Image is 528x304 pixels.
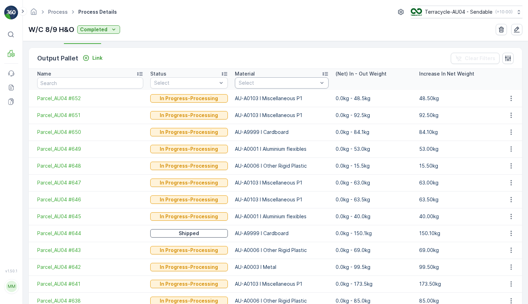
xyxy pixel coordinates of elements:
p: AU-A0103 I Miscellaneous P1 [235,280,329,287]
p: 84.10kg [419,129,496,136]
p: In Progress-Processing [160,95,218,102]
p: In Progress-Processing [160,280,218,287]
p: 15.50kg [419,162,496,169]
p: 0.0kg - 84.1kg [336,129,412,136]
p: 0.0kg - 173.5kg [336,280,412,287]
p: 0.0kg - 15.5kg [336,162,412,169]
p: 0.0kg - 99.5kg [336,264,412,271]
p: AU-A9999 I Cardboard [235,129,329,136]
p: AU-A0006 I Other Rigid Plastic [235,247,329,254]
a: Parcel_AU04 #650 [37,129,143,136]
p: Clear Filters [465,55,495,62]
p: 40.00kg [419,213,496,220]
p: 0.0kg - 69.0kg [336,247,412,254]
p: In Progress-Processing [160,213,218,220]
button: Completed [77,25,120,34]
button: Shipped [150,229,228,238]
p: In Progress-Processing [160,112,218,119]
p: Completed [80,26,107,33]
button: In Progress-Processing [150,162,228,170]
a: Parcel_AU04 #652 [37,95,143,102]
button: In Progress-Processing [150,212,228,221]
button: In Progress-Processing [150,128,228,136]
p: Output Pallet [37,53,78,63]
p: 0.0kg - 40.0kg [336,213,412,220]
p: AU-A0001 I Aluminium flexibles [235,213,329,220]
span: Parcel_AU04 #645 [37,213,143,220]
p: In Progress-Processing [160,264,218,271]
img: terracycle_logo.png [411,8,422,16]
p: AU-A0006 I Other Rigid Plastic [235,162,329,169]
a: Parcel_AU04 #651 [37,112,143,119]
p: 53.00kg [419,145,496,153]
p: (Net) In - Out Weight [336,70,387,77]
a: Homepage [30,11,38,17]
p: In Progress-Processing [160,179,218,186]
img: logo [4,6,18,20]
span: Process Details [77,8,118,15]
p: AU-A0103 I Miscellaneous P1 [235,95,329,102]
p: In Progress-Processing [160,196,218,203]
p: Increase In Net Weight [419,70,474,77]
p: 99.50kg [419,264,496,271]
p: Link [92,54,103,62]
a: Parcel_AU04 #648 [37,162,143,169]
div: MM [6,281,17,292]
p: Terracycle-AU04 - Sendable [425,8,493,15]
a: Parcel_AU04 #646 [37,196,143,203]
p: 69.00kg [419,247,496,254]
p: Status [150,70,166,77]
p: Material [235,70,255,77]
a: Parcel_AU04 #641 [37,280,143,287]
button: In Progress-Processing [150,145,228,153]
button: In Progress-Processing [150,94,228,103]
p: Name [37,70,51,77]
p: In Progress-Processing [160,162,218,169]
p: Shipped [179,230,199,237]
p: In Progress-Processing [160,145,218,153]
p: 63.00kg [419,179,496,186]
p: AU-A0103 I Miscellaneous P1 [235,196,329,203]
p: AU-A0003 I Metal [235,264,329,271]
a: Process [48,9,68,15]
button: MM [4,274,18,298]
p: 0.0kg - 150.1kg [336,230,412,237]
button: Clear Filters [451,53,500,64]
a: Parcel_AU04 #643 [37,247,143,254]
p: Select [154,79,217,86]
a: Parcel_AU04 #642 [37,264,143,271]
input: Search [37,77,143,89]
p: 0.0kg - 63.0kg [336,179,412,186]
p: ( +10:00 ) [495,9,513,15]
p: 92.50kg [419,112,496,119]
p: In Progress-Processing [160,129,218,136]
p: 48.50kg [419,95,496,102]
p: 0.0kg - 92.5kg [336,112,412,119]
p: Select [239,79,318,86]
button: In Progress-Processing [150,280,228,288]
button: In Progress-Processing [150,179,228,187]
a: Parcel_AU04 #647 [37,179,143,186]
p: In Progress-Processing [160,247,218,254]
p: AU-A9999 I Cardboard [235,230,329,237]
p: 63.50kg [419,196,496,203]
p: AU-A0103 I Miscellaneous P1 [235,112,329,119]
p: 0.0kg - 53.0kg [336,145,412,153]
p: AU-A0001 I Aluminium flexibles [235,145,329,153]
p: 0.0kg - 48.5kg [336,95,412,102]
button: In Progress-Processing [150,246,228,254]
a: Parcel_AU04 #644 [37,230,143,237]
p: W/C 8/9 H&O [28,24,74,35]
a: Parcel_AU04 #649 [37,145,143,153]
button: Link [80,54,105,62]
